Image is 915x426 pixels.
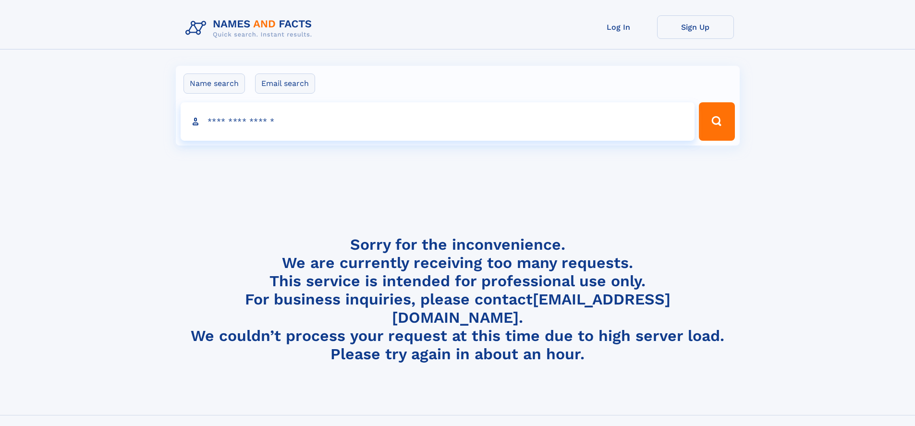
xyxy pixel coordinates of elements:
[182,235,734,364] h4: Sorry for the inconvenience. We are currently receiving too many requests. This service is intend...
[255,73,315,94] label: Email search
[181,102,695,141] input: search input
[392,290,671,327] a: [EMAIL_ADDRESS][DOMAIN_NAME]
[182,15,320,41] img: Logo Names and Facts
[580,15,657,39] a: Log In
[699,102,734,141] button: Search Button
[183,73,245,94] label: Name search
[657,15,734,39] a: Sign Up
